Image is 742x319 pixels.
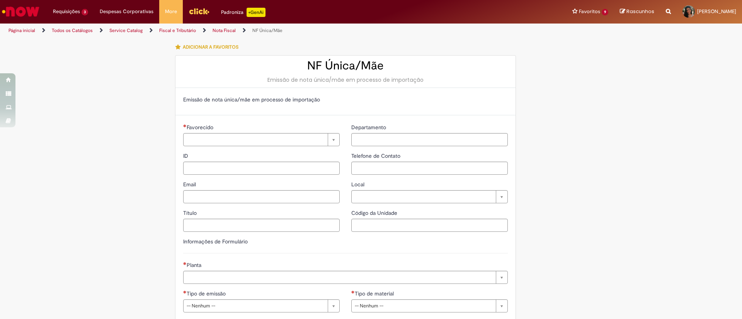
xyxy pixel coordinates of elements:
a: Rascunhos [620,8,654,15]
div: Padroniza [221,8,265,17]
button: Adicionar a Favoritos [175,39,243,55]
span: More [165,8,177,15]
span: Código da Unidade [351,209,399,216]
label: Informações de Formulário [183,238,248,245]
span: -- Nenhum -- [187,300,324,312]
div: Emissão de nota única/mãe em processo de importação [183,76,508,84]
a: Página inicial [9,27,35,34]
span: ID [183,152,190,159]
img: click_logo_yellow_360x200.png [189,5,209,17]
span: Despesas Corporativas [100,8,153,15]
span: Necessários - Planta [187,262,203,268]
span: Necessários - Favorecido [187,124,215,131]
span: Título [183,209,198,216]
span: Necessários [183,290,187,294]
span: 3 [82,9,88,15]
input: Código da Unidade [351,219,508,232]
a: Limpar campo Favorecido [183,133,340,146]
input: Email [183,190,340,203]
span: -- Nenhum -- [355,300,492,312]
input: Departamento [351,133,508,146]
a: Limpar campo Planta [183,271,508,284]
p: +GenAi [247,8,265,17]
span: Email [183,181,197,188]
span: [PERSON_NAME] [697,8,736,15]
span: Requisições [53,8,80,15]
span: Tipo de material [355,290,395,297]
h2: NF Única/Mãe [183,59,508,72]
span: Favoritos [579,8,600,15]
input: ID [183,162,340,175]
span: Adicionar a Favoritos [183,44,238,50]
span: Departamento [351,124,388,131]
span: 9 [602,9,608,15]
span: Necessários [183,124,187,127]
a: Service Catalog [109,27,143,34]
span: Necessários [183,262,187,265]
span: Necessários [351,290,355,294]
span: Rascunhos [626,8,654,15]
a: Nota Fiscal [213,27,236,34]
a: Todos os Catálogos [52,27,93,34]
p: Emissão de nota única/mãe em processo de importação [183,96,508,103]
span: Tipo de emissão [187,290,227,297]
span: Local [351,181,366,188]
a: Fiscal e Tributário [159,27,196,34]
input: Telefone de Contato [351,162,508,175]
a: NF Única/Mãe [252,27,283,34]
img: ServiceNow [1,4,41,19]
input: Título [183,219,340,232]
ul: Trilhas de página [6,24,489,38]
span: Telefone de Contato [351,152,402,159]
a: Limpar campo Local [351,190,508,203]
